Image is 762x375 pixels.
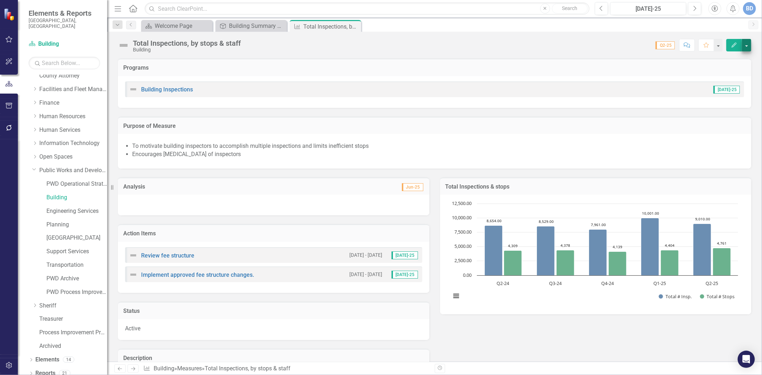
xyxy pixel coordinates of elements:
[129,85,138,94] img: Not Defined
[4,8,16,21] img: ClearPoint Strategy
[613,244,622,249] text: 4,139
[46,288,107,296] a: PWD Process Improvements
[29,40,100,48] a: Building
[738,351,755,368] div: Open Intercom Messenger
[350,252,383,259] small: [DATE] - [DATE]
[39,166,107,175] a: Public Works and Development
[29,9,100,17] span: Elements & Reports
[123,123,746,129] h3: Purpose of Measure
[39,112,107,121] a: Human Resources
[46,261,107,269] a: Transportation
[561,243,570,248] text: 4,378
[661,250,678,276] path: Q1-25, 4,404. Total # Stops.
[39,139,107,147] a: Information Technology
[695,216,710,221] text: 9,010.00
[145,2,589,15] input: Search ClearPoint...
[129,251,138,260] img: Not Defined
[132,150,744,159] li: Encourages [MEDICAL_DATA] of inspectors
[452,200,472,206] text: 12,500.00
[133,47,241,52] div: Building
[46,180,107,188] a: PWD Operational Strategy
[143,21,211,30] a: Welcome Page
[484,226,502,276] path: Q2-24, 8,654. Total # Insp..
[552,4,588,14] button: Search
[504,251,522,276] path: Q2-24, 4,309. Total # Stops.
[487,218,502,223] text: 8,654.00
[46,247,107,256] a: Support Services
[700,294,734,300] button: Show Total # Stops
[177,365,202,372] a: Measures
[205,365,290,372] div: Total Inspections, by stops & staff
[46,234,107,242] a: [GEOGRAPHIC_DATA]
[447,200,744,307] div: Chart. Highcharts interactive chart.
[123,355,424,361] h3: Description
[46,275,107,283] a: PWD Archive
[451,291,461,301] button: View chart menu, Chart
[154,365,174,372] a: Building
[504,248,731,276] g: Total # Stops, bar series 2 of 2 with 5 bars.
[118,40,129,51] img: Not Defined
[143,365,429,373] div: » »
[713,248,731,276] path: Q2-25, 4,761. Total # Stops.
[392,271,418,279] span: [DATE]-25
[46,207,107,215] a: Engineering Services
[665,243,674,248] text: 4,404
[642,211,659,216] text: 10,001.00
[484,218,711,276] g: Total # Insp., bar series 1 of 2 with 5 bars.
[29,17,100,29] small: [GEOGRAPHIC_DATA], [GEOGRAPHIC_DATA]
[402,183,423,191] span: Jun-25
[46,194,107,202] a: Building
[63,357,74,363] div: 14
[608,252,626,276] path: Q4-24, 4,139. Total # Stops.
[39,99,107,107] a: Finance
[666,293,692,300] text: Total # Insp.
[641,218,659,276] path: Q1-25, 10,001. Total # Insp..
[392,251,418,259] span: [DATE]-25
[39,153,107,161] a: Open Spaces
[454,229,472,235] text: 7,500.00
[132,142,744,150] li: To motivate building inspectors to accomplish multiple inspections and limits inefficient stops
[707,293,734,300] text: Total # Stops
[706,280,718,286] text: Q2-25
[659,294,692,300] button: Show Total # Insp.
[29,57,100,69] input: Search Below...
[303,22,359,31] div: Total Inspections, by stops & staff
[133,39,241,47] div: Total Inspections, by stops & staff
[35,356,59,364] a: Elements
[350,271,383,278] small: [DATE] - [DATE]
[155,21,211,30] div: Welcome Page
[39,126,107,134] a: Human Services
[562,5,577,11] span: Search
[508,243,518,248] text: 4,309
[39,329,107,337] a: Process Improvement Program
[125,325,422,333] p: Active
[141,271,254,278] a: Implement approved fee structure changes.
[601,280,614,286] text: Q4-24
[497,280,509,286] text: Q2-24
[653,280,666,286] text: Q1-25
[589,230,607,276] path: Q4-24, 7,961. Total # Insp..
[613,5,684,13] div: [DATE]-25
[447,200,742,307] svg: Interactive chart
[454,257,472,264] text: 2,500.00
[46,221,107,229] a: Planning
[123,65,746,71] h3: Programs
[39,72,107,80] a: County Attorney
[39,342,107,350] a: Archived
[445,184,746,190] h3: Total Inspections & stops
[217,21,285,30] a: Building Summary Report
[39,85,107,94] a: Facilities and Fleet Management
[743,2,756,15] button: BD
[549,280,562,286] text: Q3-24
[229,21,285,30] div: Building Summary Report
[454,243,472,249] text: 5,000.00
[539,219,554,224] text: 8,529.00
[656,41,675,49] span: Q2-25
[591,222,606,227] text: 7,961.00
[717,241,727,246] text: 4,761
[610,2,686,15] button: [DATE]-25
[123,230,424,237] h3: Action Items
[129,270,138,279] img: Not Defined
[556,250,574,276] path: Q3-24, 4,378. Total # Stops.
